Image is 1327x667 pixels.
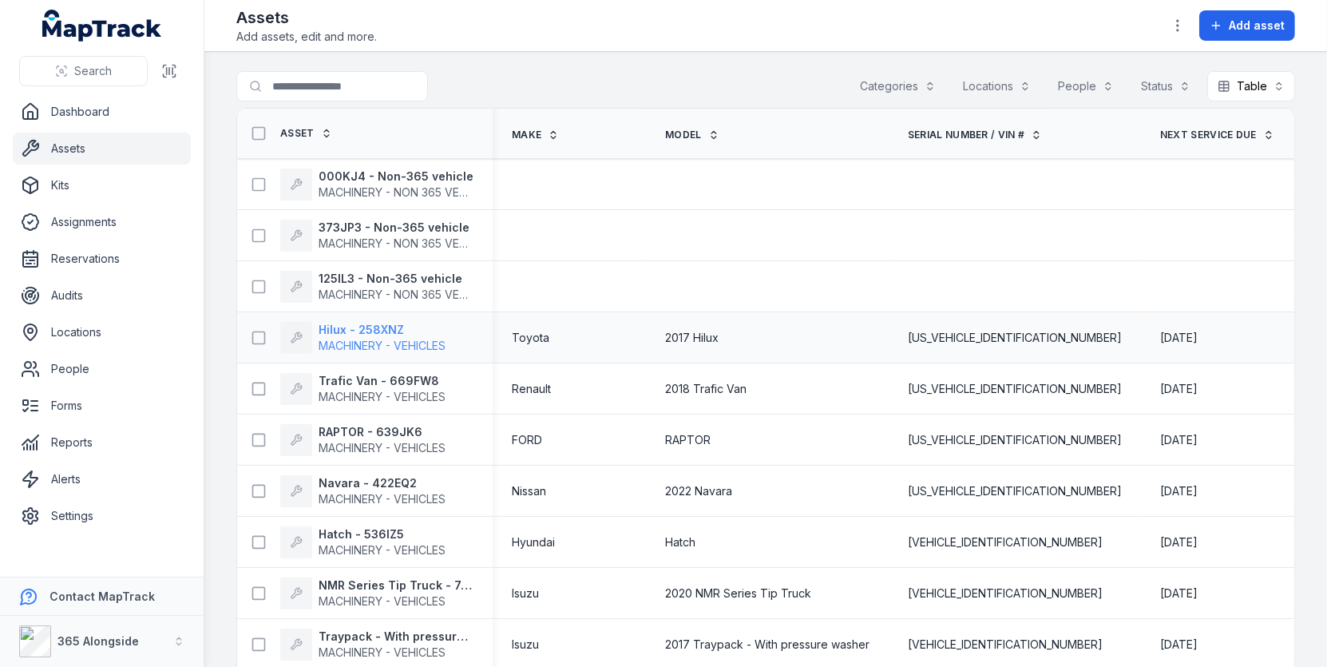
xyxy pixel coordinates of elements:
span: Serial Number / VIN # [908,129,1024,141]
strong: Hilux - 258XNZ [319,322,446,338]
a: Forms [13,390,191,422]
span: [VEHICLE_IDENTIFICATION_NUMBER] [908,586,1103,601]
strong: 373JP3 - Non-365 vehicle [319,220,473,236]
a: NMR Series Tip Truck - 745ZYQMACHINERY - VEHICLES [280,578,473,609]
span: [DATE] [1160,637,1198,651]
span: Hyundai [512,534,555,550]
button: Search [19,56,148,86]
button: People [1048,71,1124,101]
span: Asset [280,127,315,140]
a: 125IL3 - Non-365 vehicleMACHINERY - NON 365 VEHICLES [280,271,473,303]
span: Add asset [1229,18,1285,34]
time: 01/09/2026, 10:00:00 am [1160,586,1198,601]
span: [US_VEHICLE_IDENTIFICATION_NUMBER] [908,381,1122,397]
button: Table [1207,71,1295,101]
span: 2020 NMR Series Tip Truck [665,586,811,601]
span: Hatch [665,534,695,550]
span: Model [665,129,702,141]
span: Search [74,63,112,79]
button: Locations [953,71,1041,101]
span: [VEHICLE_IDENTIFICATION_NUMBER] [908,534,1103,550]
a: Reservations [13,243,191,275]
a: Dashboard [13,96,191,128]
button: Categories [850,71,946,101]
strong: Trafic Van - 669FW8 [319,373,446,389]
time: 01/09/2026, 10:00:00 am [1160,637,1198,653]
span: MACHINERY - VEHICLES [319,594,446,608]
span: Next Service Due [1160,129,1257,141]
span: [DATE] [1160,433,1198,447]
h2: Assets [236,6,377,29]
a: Alerts [13,463,191,495]
span: 2022 Navara [665,483,732,499]
a: Reports [13,427,191,459]
a: Next Service Due [1160,129,1274,141]
a: 373JP3 - Non-365 vehicleMACHINERY - NON 365 VEHICLES [280,220,473,252]
a: Kits [13,169,191,201]
a: Assignments [13,206,191,238]
a: Assets [13,133,191,165]
span: Renault [512,381,551,397]
time: 20/08/2025, 10:00:00 am [1160,483,1198,499]
span: RAPTOR [665,432,711,448]
a: Navara - 422EQ2MACHINERY - VEHICLES [280,475,446,507]
time: 30/01/2026, 11:00:00 am [1160,381,1198,397]
button: Add asset [1199,10,1295,41]
span: [US_VEHICLE_IDENTIFICATION_NUMBER] [908,432,1122,448]
button: Status [1131,71,1201,101]
span: Nissan [512,483,546,499]
span: MACHINERY - VEHICLES [319,543,446,557]
a: Model [665,129,719,141]
time: 22/11/2025, 11:00:00 am [1160,330,1198,346]
strong: Hatch - 536IZ5 [319,526,446,542]
span: [US_VEHICLE_IDENTIFICATION_NUMBER] [908,483,1122,499]
a: Make [512,129,559,141]
span: MACHINERY - VEHICLES [319,390,446,403]
span: MACHINERY - NON 365 VEHICLES [319,185,497,199]
a: Asset [280,127,332,140]
span: Add assets, edit and more. [236,29,377,45]
a: Hatch - 536IZ5MACHINERY - VEHICLES [280,526,446,558]
span: MACHINERY - NON 365 VEHICLES [319,236,497,250]
a: Trafic Van - 669FW8MACHINERY - VEHICLES [280,373,446,405]
strong: Navara - 422EQ2 [319,475,446,491]
strong: NMR Series Tip Truck - 745ZYQ [319,578,473,594]
span: FORD [512,432,542,448]
strong: 000KJ4 - Non-365 vehicle [319,169,473,185]
span: MACHINERY - VEHICLES [319,645,446,659]
a: People [13,353,191,385]
time: 20/04/2026, 10:00:00 am [1160,432,1198,448]
a: Settings [13,500,191,532]
a: Hilux - 258XNZMACHINERY - VEHICLES [280,322,446,354]
strong: Contact MapTrack [50,590,155,603]
span: [DATE] [1160,586,1198,600]
a: Audits [13,280,191,312]
strong: RAPTOR - 639JK6 [319,424,446,440]
span: Isuzu [512,586,539,601]
span: [DATE] [1160,484,1198,498]
span: [DATE] [1160,331,1198,344]
a: Serial Number / VIN # [908,129,1042,141]
span: 2017 Hilux [665,330,719,346]
strong: 125IL3 - Non-365 vehicle [319,271,473,287]
span: Isuzu [512,637,539,653]
span: [VEHICLE_IDENTIFICATION_NUMBER] [908,637,1103,653]
span: Toyota [512,330,549,346]
a: 000KJ4 - Non-365 vehicleMACHINERY - NON 365 VEHICLES [280,169,473,200]
span: MACHINERY - VEHICLES [319,339,446,352]
a: Traypack - With pressure washer - 573XHLMACHINERY - VEHICLES [280,629,473,661]
span: 2017 Traypack - With pressure washer [665,637,869,653]
time: 12/12/2025, 11:00:00 am [1160,534,1198,550]
a: Locations [13,316,191,348]
a: MapTrack [42,10,162,42]
span: [DATE] [1160,535,1198,549]
span: [DATE] [1160,382,1198,395]
span: MACHINERY - NON 365 VEHICLES [319,288,497,301]
span: Make [512,129,541,141]
span: 2018 Trafic Van [665,381,747,397]
span: MACHINERY - VEHICLES [319,441,446,455]
strong: Traypack - With pressure washer - 573XHL [319,629,473,645]
span: [US_VEHICLE_IDENTIFICATION_NUMBER] [908,330,1122,346]
a: RAPTOR - 639JK6MACHINERY - VEHICLES [280,424,446,456]
span: MACHINERY - VEHICLES [319,492,446,506]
